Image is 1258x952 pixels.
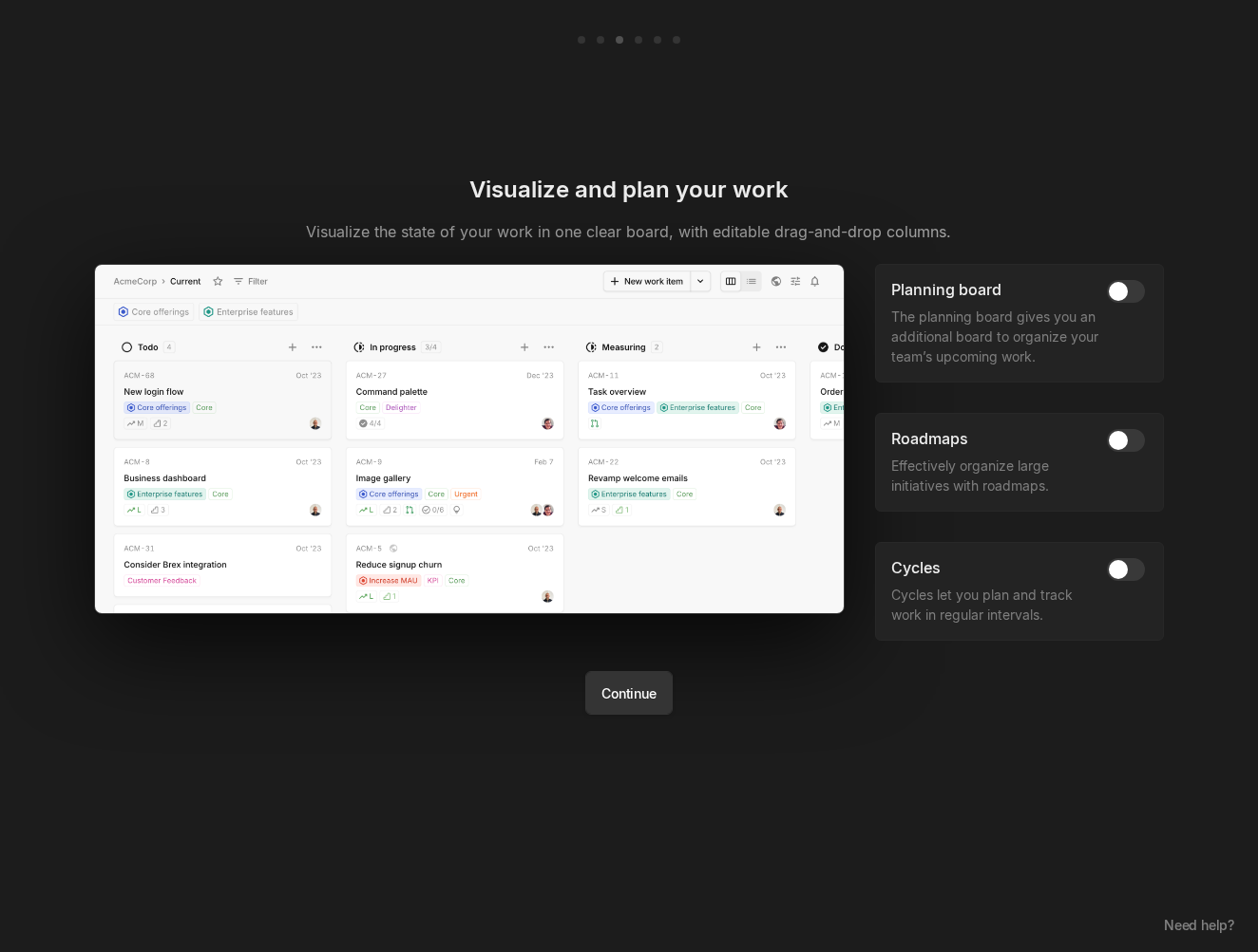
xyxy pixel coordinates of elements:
[469,175,789,206] div: Visualize and plan your work
[891,556,941,581] div: Cycles
[94,264,845,613] img: board.png
[1154,911,1244,938] button: Need help?
[891,585,1099,625] div: Cycles let you plan and track work in regular intervals.
[585,671,672,715] button: Continue
[306,220,951,245] p: Visualize the state of your work in one clear board, with editable drag-and-drop columns.
[891,278,1001,303] div: Planning board
[891,456,1099,495] div: Effectively organize large initiatives with roadmaps.
[891,427,968,452] div: Roadmaps
[891,307,1099,366] div: The planning board gives you an additional board to organize your team’s upcoming work.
